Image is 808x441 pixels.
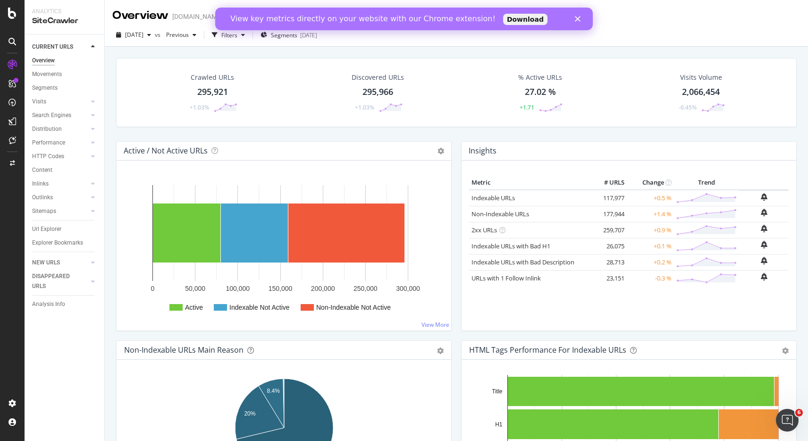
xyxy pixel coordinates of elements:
[682,86,720,98] div: 2,066,454
[518,73,562,82] div: % Active URLs
[627,254,674,270] td: +0.2 %
[124,144,208,157] h4: Active / Not Active URLs
[244,410,255,417] text: 20%
[32,258,88,268] a: NEW URLS
[761,241,767,248] div: bell-plus
[32,56,98,66] a: Overview
[520,103,534,111] div: +1.71
[172,12,223,21] div: [DOMAIN_NAME]
[151,285,155,292] text: 0
[421,321,449,329] a: View More
[679,103,697,111] div: -0.45%
[221,31,237,39] div: Filters
[438,148,444,154] i: Options
[782,348,789,354] div: gear
[680,73,722,82] div: Visits Volume
[32,124,62,134] div: Distribution
[32,299,65,309] div: Analysis Info
[155,31,162,39] span: vs
[32,83,98,93] a: Segments
[208,27,249,42] button: Filters
[269,285,293,292] text: 150,000
[191,73,234,82] div: Crawled URLs
[32,224,61,234] div: Url Explorer
[471,210,529,218] a: Non-Indexable URLs
[32,179,88,189] a: Inlinks
[316,304,391,311] text: Non-Indexable Not Active
[32,299,98,309] a: Analysis Info
[32,69,98,79] a: Movements
[469,176,589,190] th: Metric
[627,206,674,222] td: +1.4 %
[589,222,627,238] td: 259,707
[471,258,574,266] a: Indexable URLs with Bad Description
[267,388,280,394] text: 8.4%
[32,16,97,26] div: SiteCrawler
[32,152,88,161] a: HTTP Codes
[589,270,627,286] td: 23,151
[471,194,515,202] a: Indexable URLs
[32,138,88,148] a: Performance
[32,165,98,175] a: Content
[761,193,767,201] div: bell-plus
[589,254,627,270] td: 28,713
[32,42,73,52] div: CURRENT URLS
[112,8,168,24] div: Overview
[32,69,62,79] div: Movements
[627,176,674,190] th: Change
[32,42,88,52] a: CURRENT URLS
[471,242,550,250] a: Indexable URLs with Bad H1
[257,27,321,42] button: Segments[DATE]
[271,31,297,39] span: Segments
[311,285,335,292] text: 200,000
[300,31,317,39] div: [DATE]
[589,206,627,222] td: 177,944
[469,144,497,157] h4: Insights
[776,409,799,432] iframe: Intercom live chat
[627,190,674,206] td: +0.5 %
[589,190,627,206] td: 117,977
[32,193,88,203] a: Outlinks
[32,8,97,16] div: Analytics
[795,409,803,416] span: 6
[355,103,374,111] div: +1.03%
[32,271,80,291] div: DISAPPEARED URLS
[32,138,65,148] div: Performance
[190,103,209,111] div: +1.03%
[32,206,56,216] div: Sitemaps
[32,152,64,161] div: HTTP Codes
[627,270,674,286] td: -0.3 %
[471,226,497,234] a: 2xx URLs
[185,304,203,311] text: Active
[674,176,739,190] th: Trend
[32,193,53,203] div: Outlinks
[761,273,767,280] div: bell-plus
[589,238,627,254] td: 26,075
[437,348,444,354] div: gear
[32,238,98,248] a: Explorer Bookmarks
[352,73,404,82] div: Discovered URLs
[469,345,626,355] div: HTML Tags Performance for Indexable URLs
[360,8,369,14] div: Close
[226,285,250,292] text: 100,000
[761,209,767,216] div: bell-plus
[125,31,143,39] span: 2025 Aug. 30th
[32,271,88,291] a: DISAPPEARED URLS
[162,27,200,42] button: Previous
[124,345,244,355] div: Non-Indexable URLs Main Reason
[396,285,420,292] text: 300,000
[32,258,60,268] div: NEW URLS
[32,165,52,175] div: Content
[525,86,556,98] div: 27.02 %
[32,110,71,120] div: Search Engines
[32,97,46,107] div: Visits
[471,274,541,282] a: URLs with 1 Follow Inlink
[353,285,378,292] text: 250,000
[495,421,503,428] text: H1
[32,110,88,120] a: Search Engines
[32,206,88,216] a: Sitemaps
[761,225,767,232] div: bell-plus
[32,83,58,93] div: Segments
[162,31,189,39] span: Previous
